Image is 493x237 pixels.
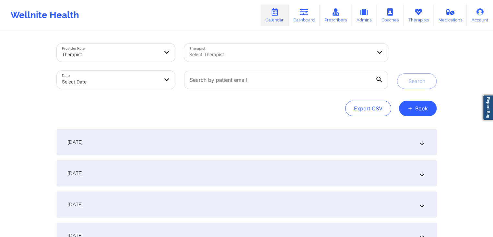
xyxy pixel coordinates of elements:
a: Dashboard [288,5,320,26]
a: Admins [351,5,377,26]
div: Select Date [62,75,159,89]
a: Report Bug [483,95,493,120]
span: + [408,106,413,110]
button: +Book [399,101,437,116]
a: Calendar [261,5,288,26]
span: [DATE] [67,139,83,145]
a: Medications [434,5,467,26]
div: Therapist [62,47,159,62]
a: Account [467,5,493,26]
a: Therapists [404,5,434,26]
button: Export CSV [345,101,391,116]
button: Search [397,73,437,89]
a: Coaches [377,5,404,26]
a: Prescribers [320,5,352,26]
span: [DATE] [67,170,83,177]
input: Search by patient email [184,71,388,89]
span: [DATE] [67,201,83,208]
